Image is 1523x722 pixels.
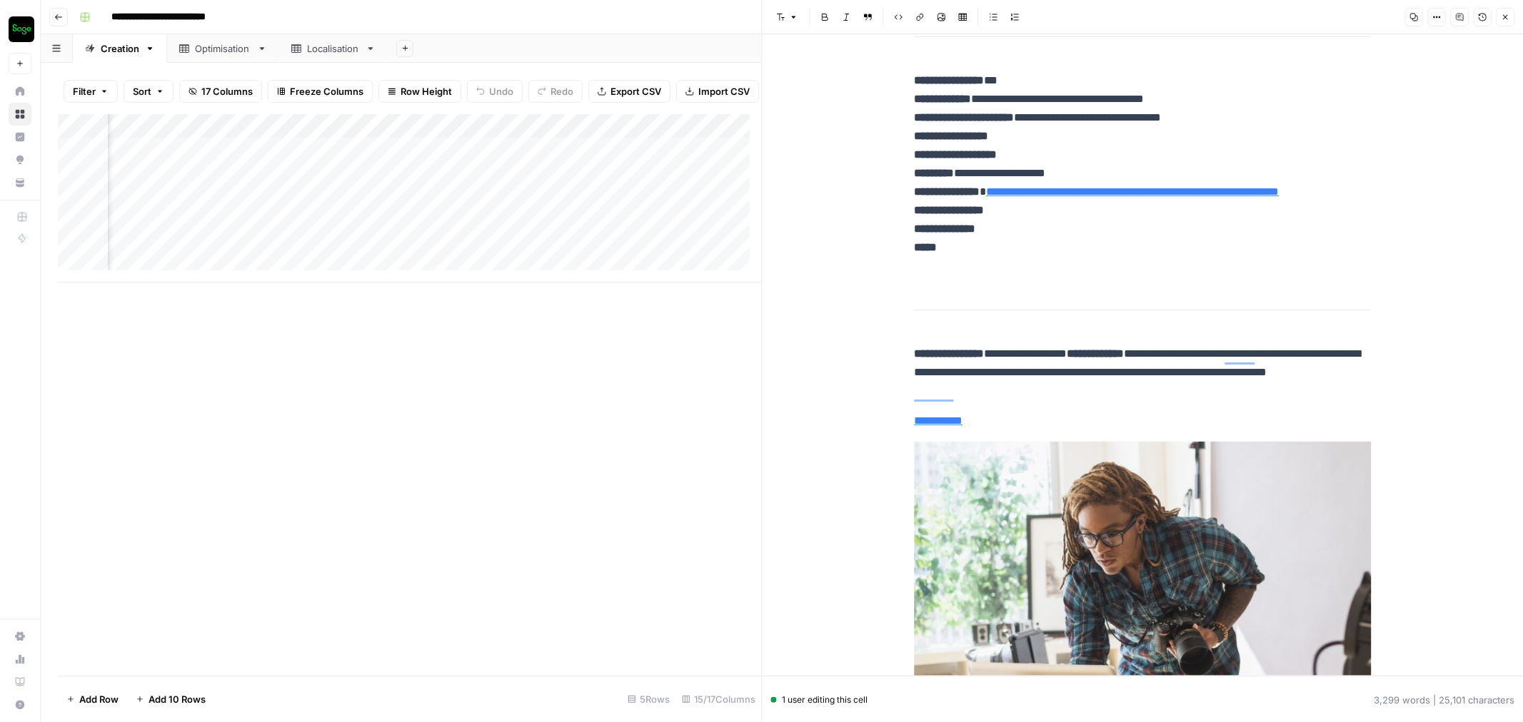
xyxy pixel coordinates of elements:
img: Sage SEO Logo [9,16,34,42]
span: Add Row [79,692,119,706]
span: Add 10 Rows [149,692,206,706]
button: Export CSV [588,80,670,103]
button: Freeze Columns [268,80,373,103]
div: 5 Rows [622,688,676,711]
span: Sort [133,84,151,98]
div: Creation [101,41,139,56]
div: Localisation [307,41,360,56]
button: Add Row [58,688,127,711]
button: Undo [467,80,523,103]
a: Home [9,80,31,103]
a: Usage [9,648,31,671]
button: Filter [64,80,118,103]
div: 15/17 Columns [676,688,762,711]
a: Localisation [279,34,388,63]
span: Export CSV [610,84,661,98]
button: Redo [528,80,583,103]
a: Opportunities [9,148,31,171]
a: Insights [9,126,31,148]
div: 3,299 words | 25,101 characters [1374,693,1514,707]
button: Import CSV [676,80,759,103]
button: 17 Columns [179,80,262,103]
a: Learning Hub [9,671,31,693]
button: Help + Support [9,693,31,716]
a: Your Data [9,171,31,194]
button: Add 10 Rows [127,688,214,711]
button: Row Height [378,80,461,103]
span: Import CSV [698,84,750,98]
a: Creation [73,34,167,63]
span: Filter [73,84,96,98]
a: Browse [9,103,31,126]
span: Row Height [401,84,452,98]
button: Sort [124,80,174,103]
a: Optimisation [167,34,279,63]
button: Workspace: Sage SEO [9,11,31,47]
span: Undo [489,84,513,98]
span: Freeze Columns [290,84,363,98]
span: 17 Columns [201,84,253,98]
div: Optimisation [195,41,251,56]
span: Redo [551,84,573,98]
a: Settings [9,625,31,648]
div: 1 user editing this cell [771,693,868,706]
